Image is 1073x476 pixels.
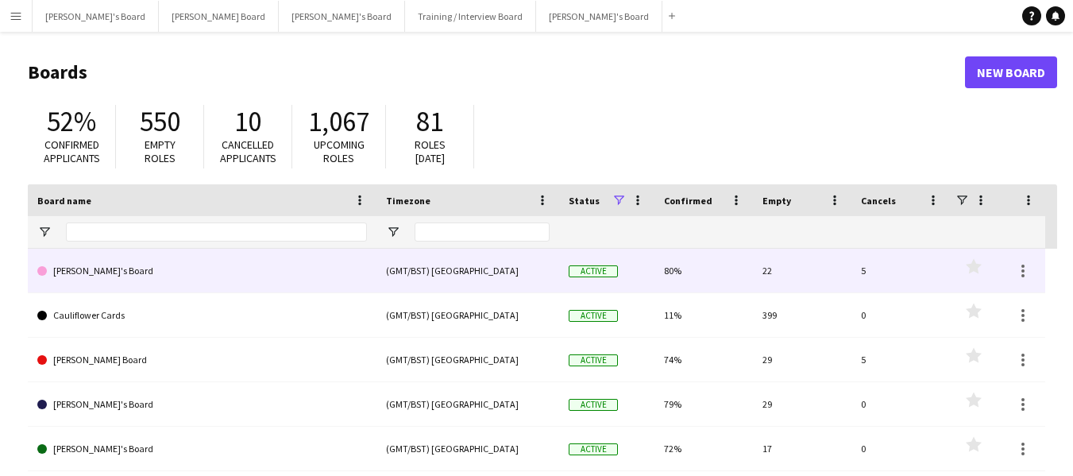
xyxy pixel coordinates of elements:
input: Board name Filter Input [66,223,367,242]
input: Timezone Filter Input [415,223,550,242]
a: [PERSON_NAME] Board [37,338,367,382]
span: 1,067 [308,104,369,139]
div: 0 [851,293,950,337]
div: (GMT/BST) [GEOGRAPHIC_DATA] [376,249,559,292]
a: [PERSON_NAME]'s Board [37,249,367,293]
span: Confirmed applicants [44,137,100,165]
span: Board name [37,195,91,207]
span: Roles [DATE] [415,137,446,165]
span: Cancelled applicants [220,137,276,165]
button: Open Filter Menu [37,225,52,239]
button: [PERSON_NAME]'s Board [33,1,159,32]
span: Cancels [861,195,896,207]
span: 52% [47,104,96,139]
div: 0 [851,427,950,470]
span: Active [569,265,618,277]
span: Upcoming roles [314,137,365,165]
button: [PERSON_NAME]'s Board [279,1,405,32]
a: Cauliflower Cards [37,293,367,338]
button: Training / Interview Board [405,1,536,32]
div: 29 [753,338,851,381]
a: [PERSON_NAME]'s Board [37,427,367,471]
div: (GMT/BST) [GEOGRAPHIC_DATA] [376,382,559,426]
h1: Boards [28,60,965,84]
span: Confirmed [664,195,712,207]
div: 11% [654,293,753,337]
div: 17 [753,427,851,470]
span: 10 [234,104,261,139]
span: Empty [762,195,791,207]
span: Timezone [386,195,430,207]
div: 74% [654,338,753,381]
div: 0 [851,382,950,426]
button: [PERSON_NAME] Board [159,1,279,32]
span: Empty roles [145,137,176,165]
div: 5 [851,249,950,292]
a: [PERSON_NAME]'s Board [37,382,367,427]
span: Status [569,195,600,207]
div: 80% [654,249,753,292]
span: 81 [416,104,443,139]
div: 29 [753,382,851,426]
button: [PERSON_NAME]'s Board [536,1,662,32]
div: 399 [753,293,851,337]
span: Active [569,399,618,411]
div: 79% [654,382,753,426]
span: Active [569,310,618,322]
span: Active [569,354,618,366]
span: Active [569,443,618,455]
a: New Board [965,56,1057,88]
div: 5 [851,338,950,381]
div: (GMT/BST) [GEOGRAPHIC_DATA] [376,427,559,470]
button: Open Filter Menu [386,225,400,239]
div: 22 [753,249,851,292]
div: (GMT/BST) [GEOGRAPHIC_DATA] [376,338,559,381]
div: (GMT/BST) [GEOGRAPHIC_DATA] [376,293,559,337]
div: 72% [654,427,753,470]
span: 550 [140,104,180,139]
